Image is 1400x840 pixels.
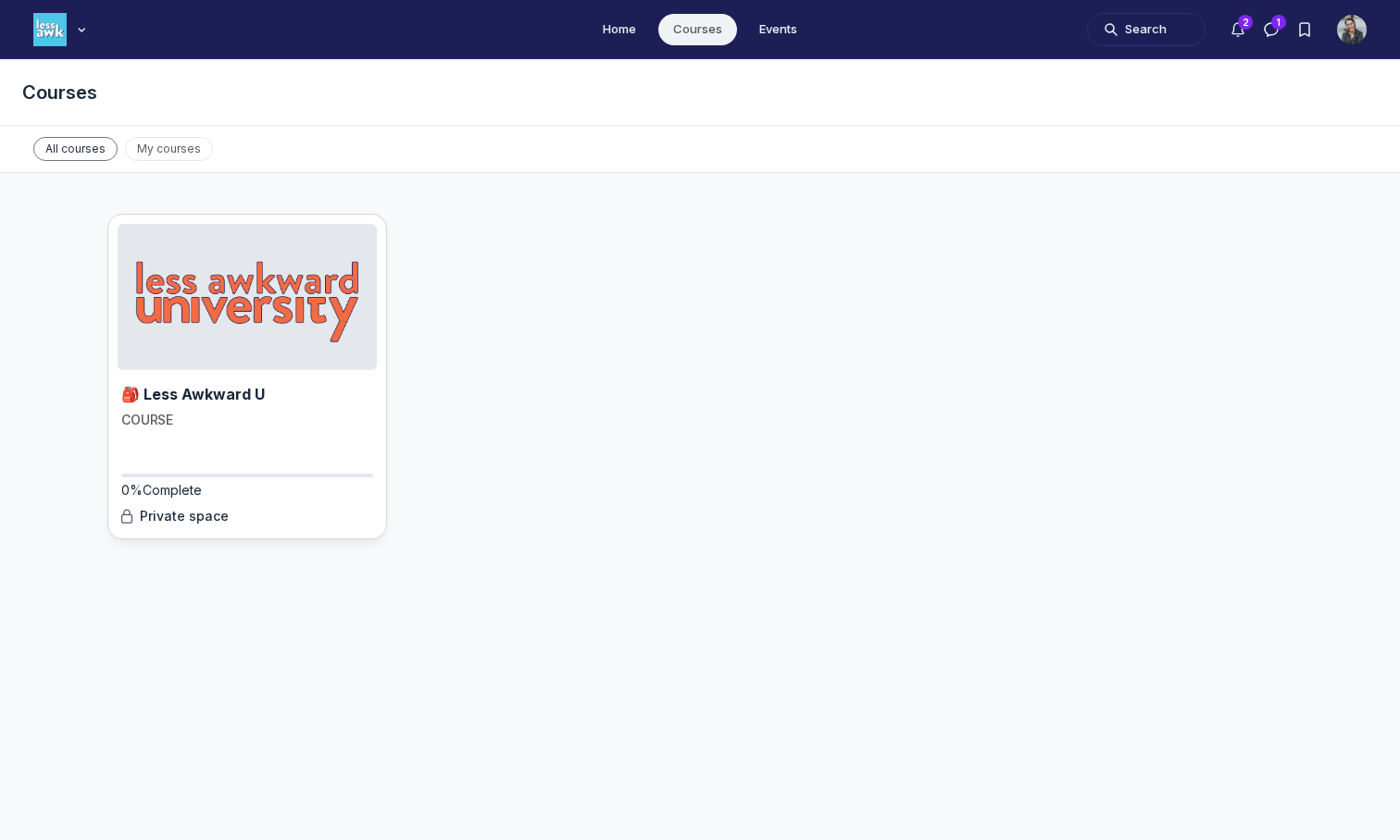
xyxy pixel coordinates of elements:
button: User menu options [1337,15,1367,44]
a: Courses [658,14,737,45]
span: All courses [33,137,118,161]
a: Events [744,14,812,45]
span: 0% [121,481,202,500]
img: Less Awkward Hub logo [33,13,67,46]
span: Private space [140,507,229,525]
span: 🎒 [121,385,140,403]
button: Direct messages [1255,13,1288,46]
span: COURSE [118,412,177,427]
button: Search [1087,13,1206,46]
button: Notifications [1221,13,1255,46]
button: Bookmarks [1288,13,1321,46]
a: Home [588,14,651,45]
button: Less Awkward Hub logo [33,11,91,48]
span: My courses [125,137,213,161]
a: 🎒Less Awkward UCOURSE0%CompletePrivate space [107,214,387,539]
span: Less Awkward U [121,385,265,403]
div: Private space [118,507,377,525]
h1: Courses [22,80,1363,105]
span: Complete [143,482,202,498]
